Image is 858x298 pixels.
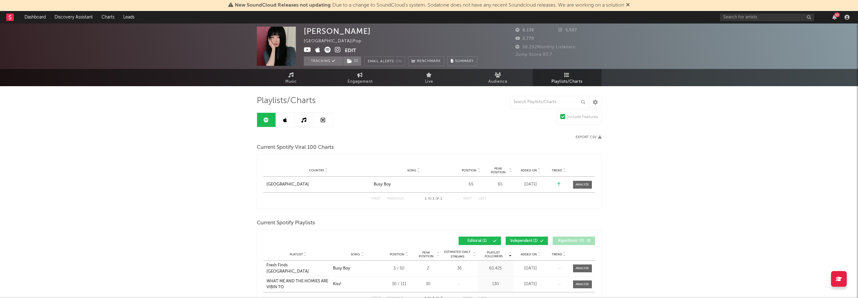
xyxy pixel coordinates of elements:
[479,251,508,258] span: Playlist Followers
[558,28,577,32] span: 5,507
[372,197,381,201] button: First
[552,253,562,256] span: Trend
[345,47,356,55] button: Edit
[304,56,343,66] button: Tracking
[290,253,303,256] span: Playlist
[416,195,451,203] div: 1 1 1
[385,265,413,272] div: 3 / 50
[333,281,341,287] div: Kiss!
[396,60,402,63] em: On
[351,253,360,256] span: Song
[459,237,501,245] button: Editorial(1)
[343,56,361,66] span: ( 1 )
[119,11,139,24] a: Leads
[576,135,602,139] button: Export CSV
[515,265,546,272] div: [DATE]
[304,38,369,45] div: [GEOGRAPHIC_DATA] | Pop
[443,265,476,272] div: 36
[510,96,588,108] input: Search Playlists/Charts
[435,197,439,200] span: of
[395,69,464,86] a: Live
[416,251,436,258] span: Peak Position
[478,197,487,201] button: Last
[463,197,472,201] button: Next
[343,56,361,66] button: (1)
[425,78,433,86] span: Live
[266,181,309,188] div: [GEOGRAPHIC_DATA]
[235,3,624,8] span: : Due to a change to SoundCloud's system, Sodatone does not have any recent Soundcloud releases. ...
[552,169,562,172] span: Trend
[257,69,326,86] a: Music
[553,237,595,245] button: Algorithmic(0)
[348,78,373,86] span: Engagement
[479,265,512,272] div: 60,425
[20,11,50,24] a: Dashboard
[387,197,404,201] button: Previous
[533,69,602,86] a: Playlists/Charts
[488,181,512,188] div: 65
[407,169,416,172] span: Song
[462,169,476,172] span: Position
[364,56,405,66] button: Email AlertsOn
[50,11,97,24] a: Discovery Assistant
[374,181,454,188] a: Busy Boy
[304,27,371,36] div: [PERSON_NAME]
[257,219,315,227] span: Current Spotify Playlists
[567,113,598,121] div: Include Features
[428,197,431,200] span: to
[385,281,413,287] div: 30 / 111
[515,45,575,49] span: 58,292 Monthly Listeners
[464,69,533,86] a: Audience
[326,69,395,86] a: Engagement
[416,265,440,272] div: 2
[515,281,546,287] div: [DATE]
[463,239,492,243] span: Editorial ( 1 )
[515,28,534,32] span: 6,138
[557,239,586,243] span: Algorithmic ( 0 )
[257,144,334,151] span: Current Spotify Viral 100 Charts
[551,78,582,86] span: Playlists/Charts
[257,97,316,105] span: Playlists/Charts
[390,253,404,256] span: Position
[455,60,474,63] span: Summary
[285,78,297,86] span: Music
[374,181,391,188] div: Busy Boy
[521,253,537,256] span: Added On
[479,281,512,287] div: 130
[333,265,350,272] div: Busy Boy
[266,278,330,290] a: WHAT ME AND THE HOMIES ARE VIBIN TO
[834,13,840,17] div: 53
[416,281,440,287] div: 30
[309,169,324,172] span: Country
[443,250,472,259] span: Estimated Daily Streams
[515,53,552,57] span: Jump Score: 83.7
[832,15,837,20] button: 53
[447,56,477,66] button: Summary
[266,181,371,188] a: [GEOGRAPHIC_DATA]
[515,181,546,188] div: [DATE]
[457,181,485,188] div: 65
[488,167,508,174] span: Peak Position
[266,262,330,274] a: Fresh Finds [GEOGRAPHIC_DATA]
[488,78,508,86] span: Audience
[521,169,537,172] span: Added On
[408,56,444,66] a: Benchmark
[626,3,630,8] span: Dismiss
[515,37,534,41] span: 2,770
[720,13,814,21] input: Search for artists
[510,239,539,243] span: Independent ( 1 )
[506,237,548,245] button: Independent(1)
[97,11,119,24] a: Charts
[417,58,441,65] span: Benchmark
[235,3,331,8] span: New SoundCloud Releases not updating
